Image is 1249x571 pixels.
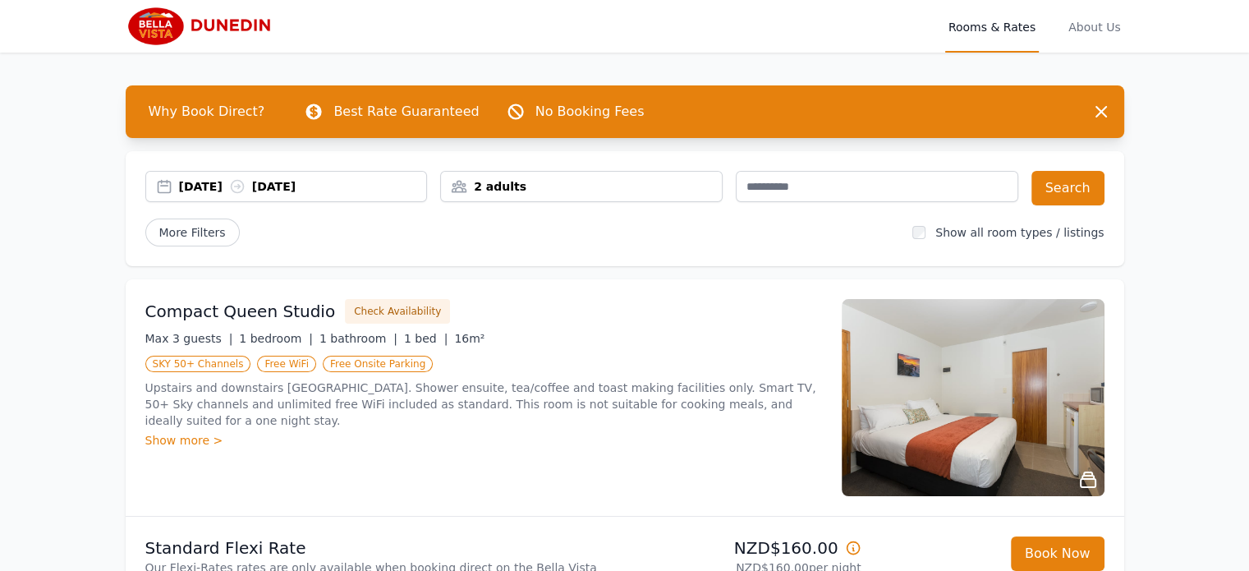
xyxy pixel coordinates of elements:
span: Why Book Direct? [135,95,278,128]
span: 1 bathroom | [319,332,397,345]
div: 2 adults [441,178,722,195]
p: No Booking Fees [535,102,645,122]
p: NZD$160.00 [631,536,861,559]
button: Search [1031,171,1104,205]
span: SKY 50+ Channels [145,356,251,372]
p: Standard Flexi Rate [145,536,618,559]
span: 1 bedroom | [239,332,313,345]
span: Free WiFi [257,356,316,372]
button: Book Now [1011,536,1104,571]
h3: Compact Queen Studio [145,300,336,323]
label: Show all room types / listings [935,226,1104,239]
p: Upstairs and downstairs [GEOGRAPHIC_DATA]. Shower ensuite, tea/coffee and toast making facilities... [145,380,822,429]
span: 1 bed | [404,332,448,345]
div: [DATE] [DATE] [179,178,427,195]
p: Best Rate Guaranteed [333,102,479,122]
div: Show more > [145,432,822,449]
img: Bella Vista Dunedin [126,7,284,46]
span: Free Onsite Parking [323,356,433,372]
span: 16m² [454,332,484,345]
button: Check Availability [345,299,450,324]
span: Max 3 guests | [145,332,233,345]
span: More Filters [145,219,240,246]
